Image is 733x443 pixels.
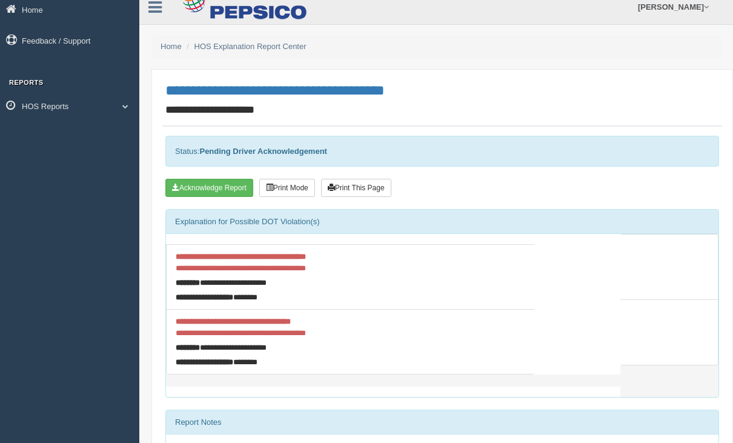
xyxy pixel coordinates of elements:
div: Status: [165,136,719,167]
strong: Pending Driver Acknowledgement [199,147,327,156]
div: Report Notes [166,410,718,435]
a: HOS Explanation Report Center [194,42,307,51]
button: Print This Page [321,179,391,197]
div: Explanation for Possible DOT Violation(s) [166,210,718,234]
button: Print Mode [259,179,315,197]
a: Home [161,42,182,51]
button: Acknowledge Receipt [165,179,253,197]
